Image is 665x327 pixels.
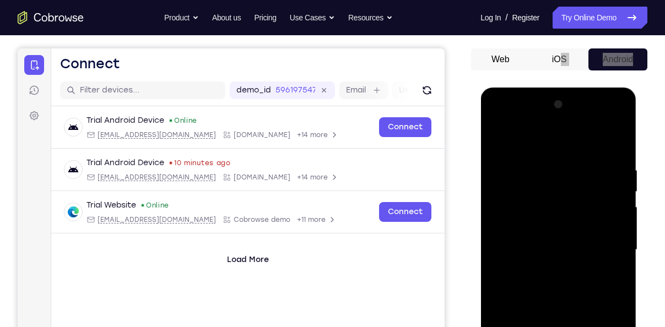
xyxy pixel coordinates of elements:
[205,82,273,91] div: App
[80,167,198,176] span: web@example.com
[216,124,273,133] span: Cobrowse.io
[471,48,530,70] button: Web
[254,7,276,29] a: Pricing
[290,7,335,29] button: Use Cases
[34,100,427,143] div: Open device details
[212,7,241,29] a: About us
[80,82,198,91] span: android@example.com
[512,7,539,29] a: Register
[69,124,198,133] div: Email
[216,167,273,176] span: Cobrowse demo
[279,82,310,91] span: +14 more
[505,11,507,24] span: /
[80,124,198,133] span: android@example.com
[216,82,273,91] span: Cobrowse.io
[69,82,198,91] div: Email
[69,151,118,162] div: Trial Website
[124,156,126,158] div: New devices found.
[152,71,154,73] div: New devices found.
[156,110,213,119] time: Fri Aug 29 2025 11:22:49 GMT+0300 (Eastern European Summer Time)
[151,68,180,77] div: Online
[279,167,308,176] span: +11 more
[205,167,273,176] div: App
[530,48,589,70] button: iOS
[348,7,393,29] button: Resources
[34,143,427,185] div: Open device details
[203,203,258,220] button: Load More
[69,167,198,176] div: Email
[361,69,414,89] a: Connect
[164,7,199,29] button: Product
[34,58,427,100] div: Open device details
[588,48,647,70] button: Android
[152,113,154,116] div: Last seen
[205,124,273,133] div: App
[69,109,147,120] div: Trial Android Device
[123,152,152,161] div: Online
[480,7,501,29] a: Log In
[69,67,147,78] div: Trial Android Device
[553,7,647,29] a: Try Online Demo
[18,11,84,24] a: Go to the home page
[279,124,310,133] span: +14 more
[361,154,414,173] a: Connect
